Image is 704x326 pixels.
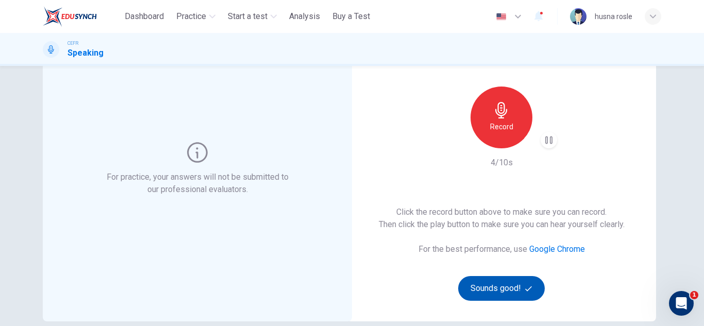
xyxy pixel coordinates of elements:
a: ELTC logo [43,6,121,27]
div: husna rosle [595,10,632,23]
h6: For practice, your answers will not be submitted to our professional evaluators. [105,171,291,196]
button: Buy a Test [328,7,374,26]
img: Profile picture [570,8,586,25]
h6: Record [490,121,513,133]
span: Dashboard [125,10,164,23]
h6: For the best performance, use [418,243,585,255]
button: Analysis [285,7,324,26]
button: Start a test [224,7,281,26]
span: Practice [176,10,206,23]
span: CEFR [68,40,78,47]
span: Analysis [289,10,320,23]
iframe: Intercom live chat [669,291,694,316]
img: ELTC logo [43,6,97,27]
span: Start a test [228,10,267,23]
button: Practice [172,7,220,26]
img: en [495,13,508,21]
h1: Speaking [68,47,104,59]
a: Google Chrome [529,244,585,254]
span: Buy a Test [332,10,370,23]
h6: Click the record button above to make sure you can record. Then click the play button to make sur... [379,206,625,231]
button: Sounds good! [458,276,545,301]
button: Dashboard [121,7,168,26]
h6: 4/10s [491,157,513,169]
button: Record [471,87,532,148]
span: 1 [690,291,698,299]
